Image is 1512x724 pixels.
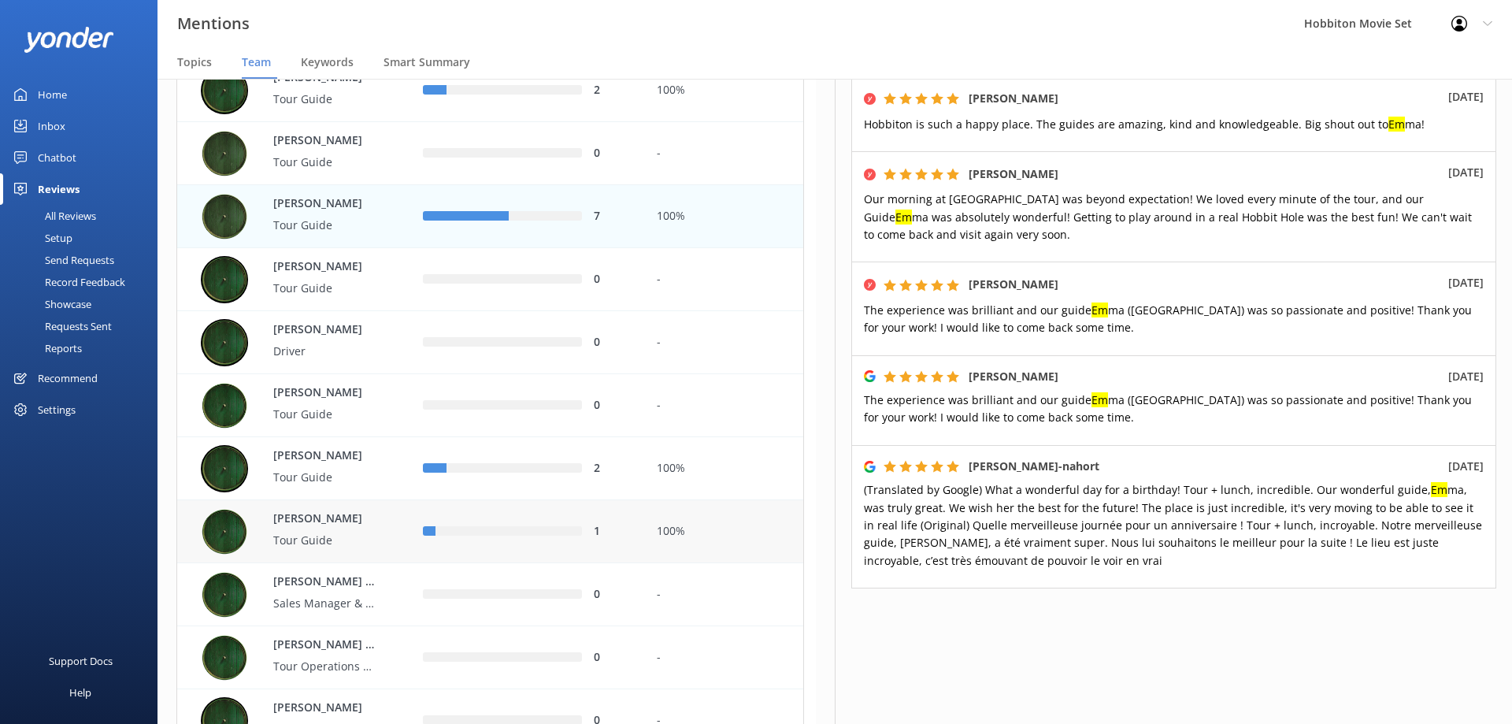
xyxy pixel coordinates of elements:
[9,293,91,315] div: Showcase
[273,154,376,171] p: Tour Guide
[864,482,1482,568] span: (Translated by Google) What a wonderful day for a birthday! Tour + lunch, incredible. Our wonderf...
[273,384,376,402] p: [PERSON_NAME]
[9,249,157,271] a: Send Requests
[864,303,1472,335] span: The experience was brilliant and our guide ma ([GEOGRAPHIC_DATA]) was so passionate and positive!...
[9,205,157,227] a: All Reviews
[201,67,248,114] img: 779-1695422539.jpg
[594,460,633,477] div: 2
[9,227,72,249] div: Setup
[9,271,157,293] a: Record Feedback
[657,82,791,99] div: 100%
[864,117,1425,132] span: Hobbiton is such a happy place. The guides are amazing, kind and knowledgeable. Big shout out to ma!
[657,271,791,288] div: -
[594,397,633,414] div: 0
[1448,88,1484,106] p: [DATE]
[969,276,1058,293] h5: [PERSON_NAME]
[657,586,791,603] div: -
[9,293,157,315] a: Showcase
[1388,117,1405,132] mark: Em
[38,110,65,142] div: Inbox
[201,319,248,366] img: 779-1736206895.jpg
[201,256,248,303] img: 779-1727754890.jpg
[176,311,804,374] div: row
[273,132,376,150] p: [PERSON_NAME]
[242,54,271,70] span: Team
[273,469,376,486] p: Tour Guide
[594,82,633,99] div: 2
[201,130,248,177] img: 538-1681691697.png
[69,677,91,708] div: Help
[177,11,250,36] h3: Mentions
[969,368,1058,385] h5: [PERSON_NAME]
[1448,164,1484,181] p: [DATE]
[273,195,376,213] p: [PERSON_NAME]
[201,634,248,681] img: 71-1628462961.png
[38,362,98,394] div: Recommend
[273,91,376,108] p: Tour Guide
[273,258,376,276] p: [PERSON_NAME]
[1091,303,1108,317] mark: Em
[9,227,157,249] a: Setup
[895,210,912,225] mark: Em
[273,637,376,654] p: [PERSON_NAME] (Issy)
[9,315,112,337] div: Requests Sent
[176,437,804,500] div: row
[49,645,113,677] div: Support Docs
[594,271,633,288] div: 0
[273,595,376,612] p: Sales Manager & Occasional Tour Guide
[273,447,376,465] p: [PERSON_NAME]
[201,445,248,492] img: 779-1735953839.jpg
[38,142,76,173] div: Chatbot
[176,626,804,689] div: row
[657,460,791,477] div: 100%
[176,500,804,563] div: row
[9,337,157,359] a: Reports
[176,122,804,185] div: row
[657,649,791,666] div: -
[176,563,804,626] div: row
[273,217,376,234] p: Tour Guide
[9,271,125,293] div: Record Feedback
[176,185,804,248] div: row
[273,511,376,528] p: [PERSON_NAME]
[969,165,1058,183] h5: [PERSON_NAME]
[1448,458,1484,475] p: [DATE]
[657,208,791,225] div: 100%
[176,374,804,437] div: row
[38,79,67,110] div: Home
[9,337,82,359] div: Reports
[9,315,157,337] a: Requests Sent
[594,523,633,540] div: 1
[657,145,791,162] div: -
[273,321,376,339] p: [PERSON_NAME]
[201,571,248,618] img: 71-1628462954.png
[594,334,633,351] div: 0
[273,406,376,423] p: Tour Guide
[1091,392,1108,407] mark: Em
[176,59,804,122] div: row
[1448,368,1484,385] p: [DATE]
[1431,482,1447,497] mark: Em
[1448,274,1484,291] p: [DATE]
[273,574,376,591] p: [PERSON_NAME] (Hornedog)
[864,191,1472,242] span: Our morning at [GEOGRAPHIC_DATA] was beyond expectation! We loved every minute of the tour, and o...
[273,343,376,360] p: Driver
[38,394,76,425] div: Settings
[9,205,96,227] div: All Reviews
[594,586,633,603] div: 0
[273,532,376,549] p: Tour Guide
[657,397,791,414] div: -
[657,334,791,351] div: -
[273,700,376,717] p: [PERSON_NAME]
[969,90,1058,107] h5: [PERSON_NAME]
[38,173,80,205] div: Reviews
[594,145,633,162] div: 0
[273,280,376,297] p: Tour Guide
[201,508,248,555] img: 71-1628462928.png
[384,54,470,70] span: Smart Summary
[273,658,376,675] p: Tour Operations Co-Ordinator
[176,248,804,311] div: row
[24,27,114,53] img: yonder-white-logo.png
[594,208,633,225] div: 7
[969,458,1099,475] h5: [PERSON_NAME]-nahort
